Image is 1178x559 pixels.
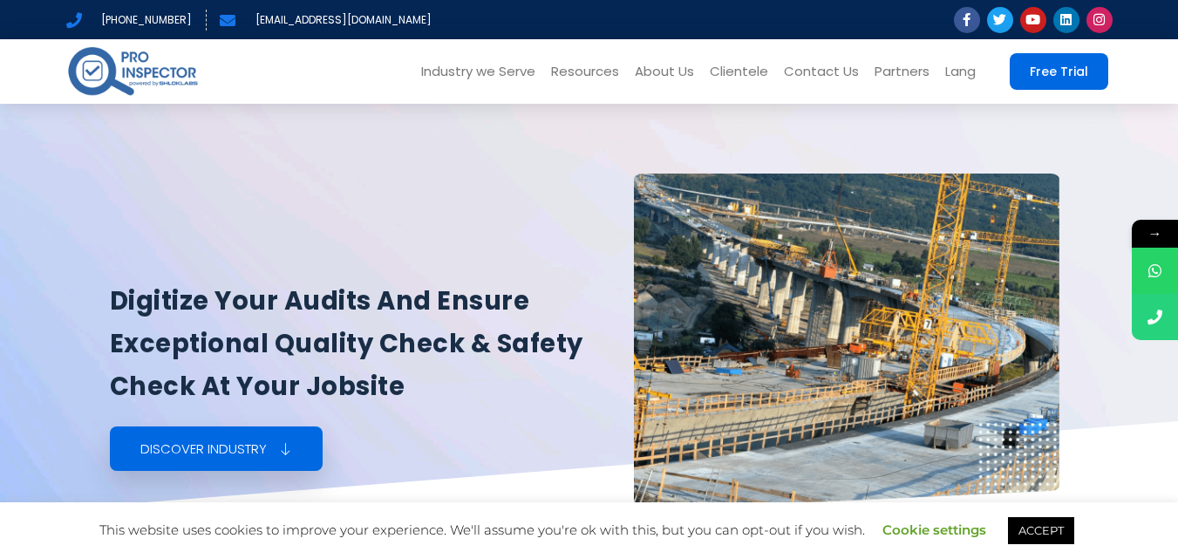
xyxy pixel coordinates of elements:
img: constructionandrealestate-banner [634,174,1059,510]
span: Free Trial [1030,65,1088,78]
a: Partners [867,39,937,104]
a: Contact Us [776,39,867,104]
a: Discover Industry [110,426,323,471]
img: pro-inspector-logo [66,44,200,99]
a: Free Trial [1010,53,1108,90]
a: [EMAIL_ADDRESS][DOMAIN_NAME] [220,10,432,31]
span: [PHONE_NUMBER] [97,10,192,31]
span: Discover Industry [140,442,267,455]
a: Industry we Serve [413,39,543,104]
a: Resources [543,39,627,104]
a: About Us [627,39,702,104]
span: → [1132,220,1178,248]
a: Clientele [702,39,776,104]
nav: Menu [227,39,984,104]
a: ACCEPT [1008,517,1074,544]
span: [EMAIL_ADDRESS][DOMAIN_NAME] [251,10,432,31]
a: Cookie settings [882,522,986,538]
span: This website uses cookies to improve your experience. We'll assume you're ok with this, but you c... [99,522,1079,538]
a: Lang [937,39,984,104]
h1: Digitize your audits and ensure exceptional quality check & safety check at your jobsite [110,280,626,409]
